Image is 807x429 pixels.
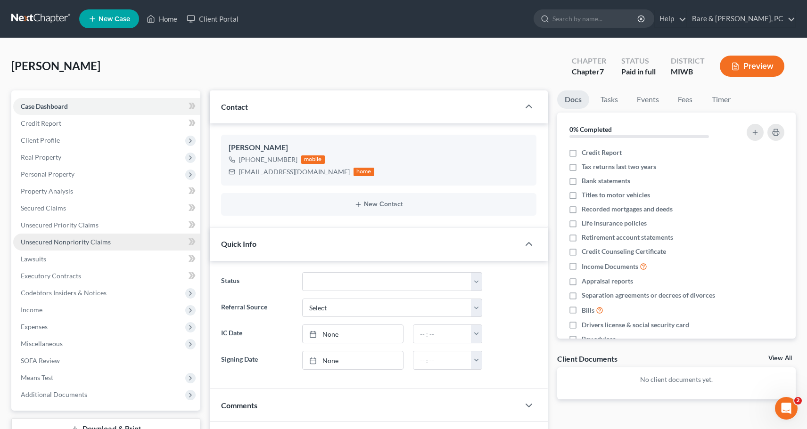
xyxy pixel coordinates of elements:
a: Bare & [PERSON_NAME], PC [687,10,795,27]
a: None [303,351,403,369]
a: Home [142,10,182,27]
span: Drivers license & social security card [582,320,689,330]
div: [EMAIL_ADDRESS][DOMAIN_NAME] [239,167,350,177]
a: Help [655,10,686,27]
a: Events [629,90,667,109]
a: Case Dashboard [13,98,200,115]
span: Real Property [21,153,61,161]
span: Comments [221,401,257,410]
input: -- : -- [413,325,472,343]
label: Status [216,272,297,291]
span: Credit Report [21,119,61,127]
a: Fees [670,90,700,109]
span: Unsecured Nonpriority Claims [21,238,111,246]
span: Pay advices [582,334,616,344]
button: Preview [720,56,784,77]
a: Executory Contracts [13,267,200,284]
input: Search by name... [552,10,639,27]
span: Personal Property [21,170,74,178]
span: 2 [794,397,802,405]
span: Executory Contracts [21,272,81,280]
a: Tasks [593,90,626,109]
div: Chapter [572,56,606,66]
span: SOFA Review [21,356,60,364]
span: Income Documents [582,262,638,271]
strong: 0% Completed [569,125,612,133]
span: Tax returns last two years [582,162,656,171]
span: Retirement account statements [582,233,673,242]
span: Life insurance policies [582,219,647,228]
a: None [303,325,403,343]
div: Paid in full [621,66,656,77]
div: Client Documents [557,354,618,364]
a: Property Analysis [13,183,200,200]
span: Recorded mortgages and deeds [582,204,673,214]
span: Expenses [21,323,48,331]
span: Client Profile [21,136,60,144]
span: Appraisal reports [582,276,633,286]
span: Bank statements [582,176,630,186]
span: Lawsuits [21,255,46,263]
div: District [671,56,705,66]
a: Credit Report [13,115,200,132]
div: home [354,168,374,176]
span: Income [21,306,42,314]
a: Docs [557,90,589,109]
p: No client documents yet. [565,375,788,384]
a: View All [768,355,792,362]
span: Miscellaneous [21,340,63,348]
span: Additional Documents [21,390,87,398]
a: Lawsuits [13,251,200,267]
a: Unsecured Nonpriority Claims [13,234,200,251]
span: Bills [582,306,594,315]
span: Secured Claims [21,204,66,212]
div: Status [621,56,656,66]
span: Titles to motor vehicles [582,190,650,200]
input: -- : -- [413,351,472,369]
span: 7 [600,67,604,76]
label: Signing Date [216,351,297,370]
span: Contact [221,102,248,111]
div: [PHONE_NUMBER] [239,155,297,164]
span: Separation agreements or decrees of divorces [582,291,715,300]
label: Referral Source [216,299,297,317]
a: Timer [704,90,738,109]
iframe: Intercom live chat [775,397,798,420]
span: Codebtors Insiders & Notices [21,289,107,297]
button: New Contact [229,201,529,208]
span: [PERSON_NAME] [11,59,100,73]
span: Credit Report [582,148,622,157]
span: Property Analysis [21,187,73,195]
a: Client Portal [182,10,243,27]
span: New Case [99,16,130,23]
span: Quick Info [221,239,256,248]
a: SOFA Review [13,352,200,369]
span: Credit Counseling Certificate [582,247,666,256]
a: Secured Claims [13,200,200,217]
div: MIWB [671,66,705,77]
span: Means Test [21,373,53,381]
div: [PERSON_NAME] [229,142,529,154]
span: Case Dashboard [21,102,68,110]
a: Unsecured Priority Claims [13,217,200,234]
div: mobile [301,155,325,164]
label: IC Date [216,324,297,343]
span: Unsecured Priority Claims [21,221,99,229]
div: Chapter [572,66,606,77]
